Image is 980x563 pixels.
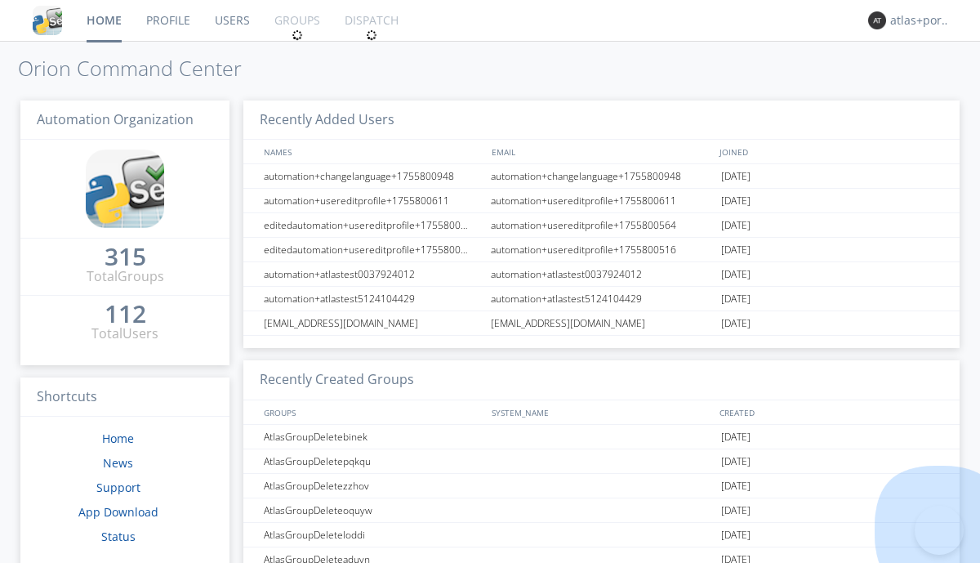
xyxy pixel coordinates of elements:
[488,140,715,163] div: EMAIL
[37,110,194,128] span: Automation Organization
[488,400,715,424] div: SYSTEM_NAME
[260,311,486,335] div: [EMAIL_ADDRESS][DOMAIN_NAME]
[105,306,146,322] div: 112
[260,523,486,547] div: AtlasGroupDeleteloddi
[721,311,751,336] span: [DATE]
[243,213,960,238] a: editedautomation+usereditprofile+1755800564automation+usereditprofile+1755800564[DATE]
[243,101,960,141] h3: Recently Added Users
[86,150,164,228] img: cddb5a64eb264b2086981ab96f4c1ba7
[721,189,751,213] span: [DATE]
[487,311,717,335] div: [EMAIL_ADDRESS][DOMAIN_NAME]
[721,425,751,449] span: [DATE]
[721,164,751,189] span: [DATE]
[243,449,960,474] a: AtlasGroupDeletepqkqu[DATE]
[915,506,964,555] iframe: Toggle Customer Support
[102,431,134,446] a: Home
[260,425,486,449] div: AtlasGroupDeletebinek
[105,248,146,265] div: 315
[487,262,717,286] div: automation+atlastest0037924012
[260,449,486,473] div: AtlasGroupDeletepqkqu
[243,287,960,311] a: automation+atlastest5124104429automation+atlastest5124104429[DATE]
[260,238,486,261] div: editedautomation+usereditprofile+1755800516
[243,474,960,498] a: AtlasGroupDeletezzhov[DATE]
[260,474,486,498] div: AtlasGroupDeletezzhov
[101,529,136,544] a: Status
[243,238,960,262] a: editedautomation+usereditprofile+1755800516automation+usereditprofile+1755800516[DATE]
[721,287,751,311] span: [DATE]
[20,378,229,418] h3: Shortcuts
[260,287,486,311] div: automation+atlastest5124104429
[487,189,717,212] div: automation+usereditprofile+1755800611
[243,262,960,287] a: automation+atlastest0037924012automation+atlastest0037924012[DATE]
[243,311,960,336] a: [EMAIL_ADDRESS][DOMAIN_NAME][EMAIL_ADDRESS][DOMAIN_NAME][DATE]
[260,164,486,188] div: automation+changelanguage+1755800948
[243,189,960,213] a: automation+usereditprofile+1755800611automation+usereditprofile+1755800611[DATE]
[33,6,62,35] img: cddb5a64eb264b2086981ab96f4c1ba7
[487,238,717,261] div: automation+usereditprofile+1755800516
[105,248,146,267] a: 315
[721,498,751,523] span: [DATE]
[715,140,944,163] div: JOINED
[91,324,158,343] div: Total Users
[721,523,751,547] span: [DATE]
[105,306,146,324] a: 112
[260,140,483,163] div: NAMES
[260,213,486,237] div: editedautomation+usereditprofile+1755800564
[487,164,717,188] div: automation+changelanguage+1755800948
[721,262,751,287] span: [DATE]
[260,498,486,522] div: AtlasGroupDeleteoquyw
[260,189,486,212] div: automation+usereditprofile+1755800611
[243,523,960,547] a: AtlasGroupDeleteloddi[DATE]
[260,262,486,286] div: automation+atlastest0037924012
[366,29,377,41] img: spin.svg
[721,474,751,498] span: [DATE]
[243,498,960,523] a: AtlasGroupDeleteoquyw[DATE]
[721,449,751,474] span: [DATE]
[721,238,751,262] span: [DATE]
[243,425,960,449] a: AtlasGroupDeletebinek[DATE]
[260,400,483,424] div: GROUPS
[103,455,133,471] a: News
[721,213,751,238] span: [DATE]
[868,11,886,29] img: 373638.png
[487,287,717,311] div: automation+atlastest5124104429
[78,504,158,520] a: App Download
[243,164,960,189] a: automation+changelanguage+1755800948automation+changelanguage+1755800948[DATE]
[715,400,944,424] div: CREATED
[96,480,140,495] a: Support
[487,213,717,237] div: automation+usereditprofile+1755800564
[292,29,303,41] img: spin.svg
[243,360,960,400] h3: Recently Created Groups
[890,12,951,29] div: atlas+portuguese0001
[87,267,164,286] div: Total Groups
